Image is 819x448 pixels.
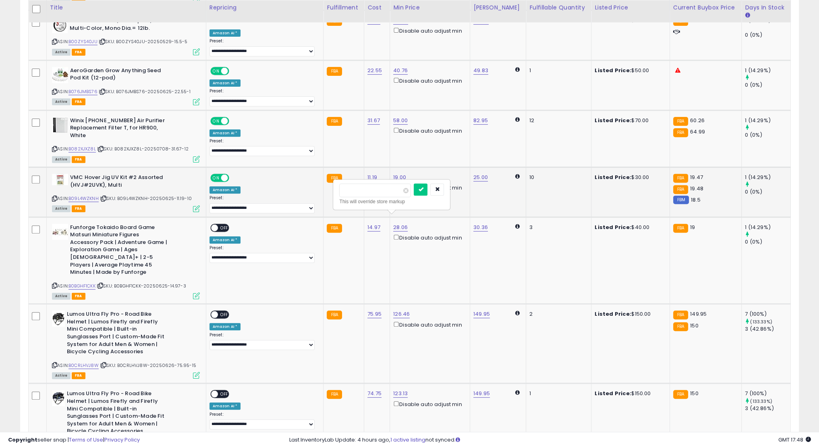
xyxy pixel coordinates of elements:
[72,372,85,379] span: FBA
[595,117,663,124] div: $70.00
[595,310,631,318] b: Listed Price:
[595,67,631,74] b: Listed Price:
[393,67,408,75] a: 40.76
[745,174,790,181] div: 1 (14.29%)
[68,38,97,45] a: B00ZYS40JU
[595,173,631,181] b: Listed Price:
[209,402,241,410] div: Amazon AI *
[595,390,663,397] div: $150.00
[70,17,168,34] b: Daiwa J-BRAIDX8, Filler Spool, Multi-Color, Mono Dia.= 12lb.
[69,436,103,444] a: Terms of Use
[393,390,408,398] a: 123.13
[393,223,408,231] a: 28.06
[393,233,464,242] div: Disable auto adjust min
[393,400,464,408] div: Disable auto adjust min
[595,3,666,12] div: Listed Price
[100,362,196,369] span: | SKU: B0CRLHVJ8W-20250626-75.95-15
[289,436,811,444] div: Last InventoryLab Update: 4 hours ago, not synced.
[68,283,95,290] a: B0BGHF1CKK
[778,436,811,444] span: 2025-08-15 17:48 GMT
[8,436,37,444] strong: Copyright
[104,436,140,444] a: Privacy Policy
[367,310,382,318] a: 75.95
[72,293,85,300] span: FBA
[745,81,790,89] div: 0 (0%)
[673,196,689,204] small: FBM
[690,390,698,397] span: 150
[690,322,698,329] span: 150
[690,173,703,181] span: 19.47
[595,310,663,318] div: $150.00
[673,310,688,319] small: FBA
[393,117,408,125] a: 58.00
[473,117,488,125] a: 82.95
[99,88,191,95] span: | SKU: B076JMBS76-20250625-22.55-1
[211,175,221,181] span: ON
[52,174,68,185] img: 41ccfrNV4bL._SL40_.jpg
[367,67,382,75] a: 22.55
[393,173,406,181] a: 19.00
[68,362,99,369] a: B0CRLHVJ8W
[52,67,68,83] img: 51ATy11eluL._SL40_.jpg
[515,174,520,179] i: Calculated using Dynamic Max Price.
[529,224,585,231] div: 3
[52,310,65,327] img: 41n6J1TXE9L._SL40_.jpg
[209,195,317,213] div: Preset:
[745,310,790,318] div: 7 (100%)
[211,67,221,74] span: ON
[367,173,377,181] a: 11.19
[67,310,165,357] b: Lumos Ultra Fly Pro - Road Bike Helmet | Lumos Firefly and Firefly Mini Compatible | Built-in Sun...
[209,88,317,106] div: Preset:
[595,390,631,397] b: Listed Price:
[673,185,688,194] small: FBA
[393,310,410,318] a: 126.46
[673,128,688,137] small: FBA
[209,29,241,37] div: Amazon AI *
[745,117,790,124] div: 1 (14.29%)
[209,3,320,12] div: Repricing
[473,67,488,75] a: 49.83
[745,131,790,139] div: 0 (0%)
[70,67,168,84] b: AeroGarden Grow Anything Seed Pod Kit (12-pod)
[327,3,361,12] div: Fulfillment
[218,391,231,398] span: OFF
[691,196,701,204] span: 18.5
[673,322,688,331] small: FBA
[745,390,790,397] div: 7 (100%)
[52,372,70,379] span: All listings currently available for purchase on Amazon
[209,129,241,137] div: Amazon AI *
[52,98,70,105] span: All listings currently available for purchase on Amazon
[745,67,790,74] div: 1 (14.29%)
[99,38,188,45] span: | SKU: B00ZYS40JU-20250529-15.5-5
[690,185,703,192] span: 19.48
[72,205,85,212] span: FBA
[72,156,85,163] span: FBA
[673,3,738,12] div: Current Buybox Price
[673,174,688,183] small: FBA
[690,128,705,135] span: 64.99
[100,195,192,202] span: | SKU: B09L4WZKNH-20250625-11.19-10
[390,436,425,444] a: 1 active listing
[367,390,382,398] a: 74.75
[473,173,488,181] a: 25.00
[690,117,705,124] span: 60.26
[97,146,189,152] span: | SKU: B082XJXZ8L-20250708-31.67-12
[68,88,97,95] a: B076JMBS76
[745,12,750,19] small: Days In Stock.
[327,67,342,76] small: FBA
[52,49,70,56] span: All listings currently available for purchase on Amazon
[67,390,165,437] b: Lumos Ultra Fly Pro - Road Bike Helmet | Lumos Firefly and Firefly Mini Compatible | Built-in Sun...
[690,310,707,318] span: 149.95
[209,79,241,87] div: Amazon AI *
[745,31,790,39] div: 0 (0%)
[745,188,790,196] div: 0 (0%)
[68,146,96,152] a: B082XJXZ8L
[327,310,342,319] small: FBA
[745,325,790,333] div: 3 (42.86%)
[750,398,772,404] small: (133.33%)
[52,17,200,54] div: ASIN:
[473,310,490,318] a: 149.95
[367,223,380,231] a: 14.97
[327,174,342,183] small: FBA
[393,76,464,85] div: Disable auto adjust min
